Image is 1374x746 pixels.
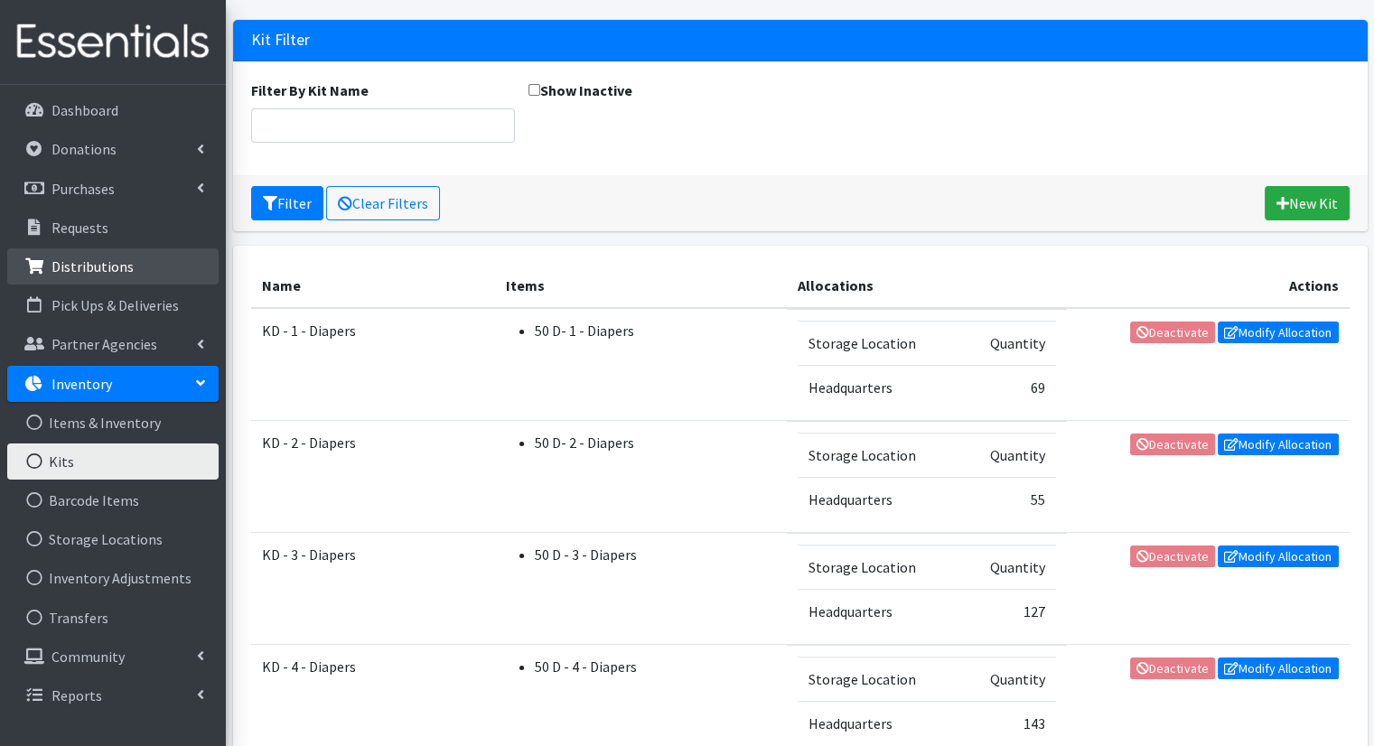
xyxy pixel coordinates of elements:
a: Storage Locations [7,521,219,557]
a: Inventory [7,366,219,402]
td: 143 [959,701,1056,745]
a: Modify Allocation [1218,657,1339,679]
td: Headquarters [798,701,959,745]
a: Transfers [7,600,219,636]
a: Donations [7,131,219,167]
a: Modify Allocation [1218,322,1339,343]
li: 50 D - 3 - Diapers [535,544,776,565]
p: Partner Agencies [51,335,157,353]
td: Quantity [959,545,1056,589]
li: 50 D - 4 - Diapers [535,656,776,677]
td: 55 [959,477,1056,521]
a: Requests [7,210,219,246]
a: Partner Agencies [7,326,219,362]
a: Dashboard [7,92,219,128]
input: Show Inactive [528,84,540,96]
img: HumanEssentials [7,12,219,72]
a: Clear Filters [326,186,440,220]
a: Pick Ups & Deliveries [7,287,219,323]
td: Quantity [959,657,1056,701]
th: Actions [1067,264,1350,308]
a: Inventory Adjustments [7,560,219,596]
button: Filter [251,186,323,220]
a: Modify Allocation [1218,434,1339,455]
td: 127 [959,589,1056,633]
p: Reports [51,686,102,704]
td: Quantity [959,321,1056,365]
p: Purchases [51,180,115,198]
th: Allocations [787,264,1067,308]
a: New Kit [1265,186,1350,220]
p: Pick Ups & Deliveries [51,296,179,314]
td: Storage Location [798,657,959,701]
th: Name [251,264,495,308]
td: KD - 3 - Diapers [251,533,495,645]
p: Community [51,648,125,666]
a: Kits [7,443,219,480]
a: Distributions [7,248,219,284]
td: KD - 1 - Diapers [251,308,495,421]
td: Quantity [959,433,1056,477]
p: Dashboard [51,101,118,119]
p: Distributions [51,257,134,275]
td: 69 [959,365,1056,409]
label: Filter By Kit Name [251,79,369,101]
label: Show Inactive [528,79,632,101]
p: Requests [51,219,108,237]
td: KD - 2 - Diapers [251,421,495,533]
p: Inventory [51,375,112,393]
h3: Kit Filter [251,31,310,50]
td: Storage Location [798,433,959,477]
td: Headquarters [798,365,959,409]
a: Purchases [7,171,219,207]
td: Headquarters [798,589,959,633]
td: Storage Location [798,321,959,365]
a: Reports [7,677,219,713]
p: Donations [51,140,117,158]
a: Modify Allocation [1218,546,1339,567]
li: 50 D- 1 - Diapers [535,320,776,341]
a: Barcode Items [7,482,219,518]
a: Items & Inventory [7,405,219,441]
td: Storage Location [798,545,959,589]
th: Items [495,264,787,308]
td: Headquarters [798,477,959,521]
li: 50 D- 2 - Diapers [535,432,776,453]
a: Community [7,639,219,675]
